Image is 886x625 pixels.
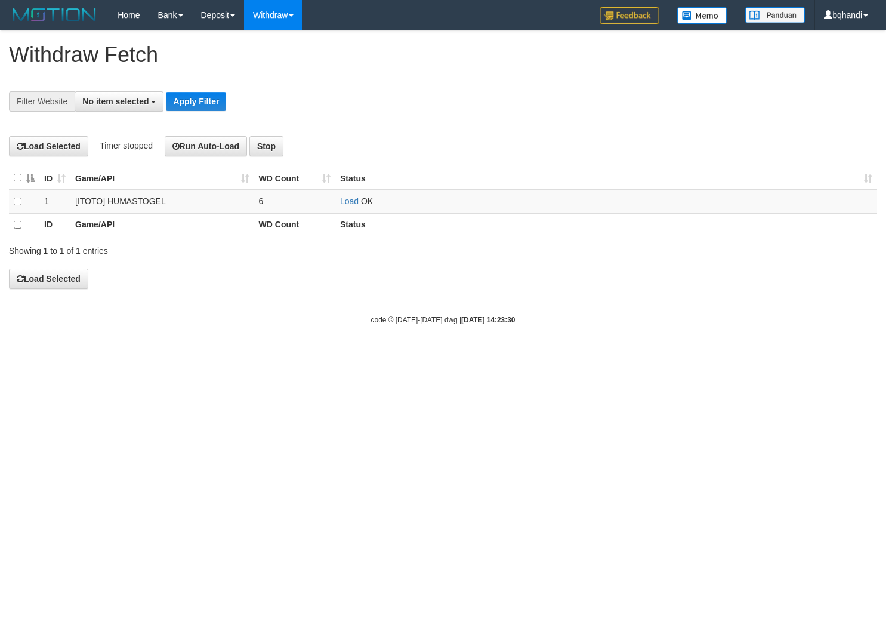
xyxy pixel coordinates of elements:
[254,213,335,236] th: WD Count
[340,196,359,206] a: Load
[70,213,254,236] th: Game/API
[70,190,254,214] td: [ITOTO] HUMASTOGEL
[9,6,100,24] img: MOTION_logo.png
[9,240,360,257] div: Showing 1 to 1 of 1 entries
[9,91,75,112] div: Filter Website
[39,213,70,236] th: ID
[371,316,515,324] small: code © [DATE]-[DATE] dwg |
[249,136,283,156] button: Stop
[9,43,877,67] h1: Withdraw Fetch
[254,167,335,190] th: WD Count: activate to sort column ascending
[82,97,149,106] span: No item selected
[600,7,659,24] img: Feedback.jpg
[9,136,88,156] button: Load Selected
[259,196,264,206] span: 6
[335,213,877,236] th: Status
[745,7,805,23] img: panduan.png
[165,136,248,156] button: Run Auto-Load
[361,196,373,206] span: OK
[100,141,153,150] span: Timer stopped
[39,167,70,190] th: ID: activate to sort column ascending
[70,167,254,190] th: Game/API: activate to sort column ascending
[39,190,70,214] td: 1
[75,91,163,112] button: No item selected
[677,7,727,24] img: Button%20Memo.svg
[461,316,515,324] strong: [DATE] 14:23:30
[9,269,88,289] button: Load Selected
[335,167,877,190] th: Status: activate to sort column ascending
[166,92,226,111] button: Apply Filter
